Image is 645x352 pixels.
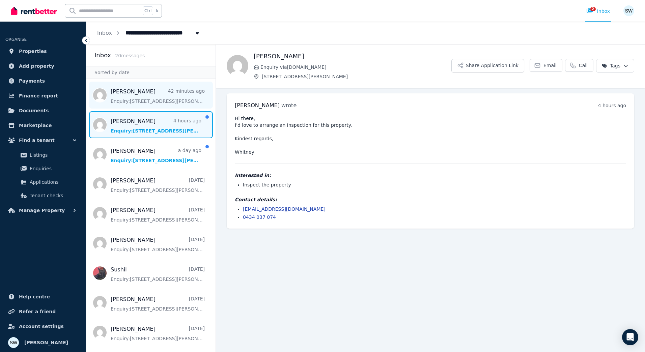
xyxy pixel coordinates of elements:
[8,189,78,202] a: Tenant checks
[8,175,78,189] a: Applications
[260,64,451,70] span: Enquiry via [DOMAIN_NAME]
[5,134,81,147] button: Find a tenant
[602,62,620,69] span: Tags
[235,196,626,203] h4: Contact details:
[596,59,634,72] button: Tags
[5,59,81,73] a: Add property
[111,117,201,134] a: [PERSON_NAME]4 hours agoEnquiry:[STREET_ADDRESS][PERSON_NAME].
[86,22,212,45] nav: Breadcrumb
[586,8,610,14] div: Inbox
[111,88,205,105] a: [PERSON_NAME]42 minutes agoEnquiry:[STREET_ADDRESS][PERSON_NAME].
[24,339,68,347] span: [PERSON_NAME]
[8,148,78,162] a: Listings
[97,30,112,36] a: Inbox
[5,37,27,42] span: ORGANISE
[30,165,75,173] span: Enquiries
[19,121,52,129] span: Marketplace
[30,192,75,200] span: Tenant checks
[579,62,588,69] span: Call
[156,8,158,13] span: k
[5,290,81,303] a: Help centre
[5,204,81,217] button: Manage Property
[8,162,78,175] a: Enquiries
[243,214,276,220] a: 0434 037 074
[115,53,145,58] span: 20 message s
[281,102,297,109] span: wrote
[543,62,557,69] span: Email
[622,329,638,345] div: Open Intercom Messenger
[623,5,634,16] img: Sam Watson
[8,337,19,348] img: Sam Watson
[5,74,81,88] a: Payments
[5,104,81,117] a: Documents
[243,181,626,188] li: Inspect the property
[30,178,75,186] span: Applications
[235,102,280,109] span: [PERSON_NAME]
[19,136,55,144] span: Find a tenant
[5,119,81,132] a: Marketplace
[590,7,596,11] span: 2
[243,206,326,212] a: [EMAIL_ADDRESS][DOMAIN_NAME]
[565,59,593,72] a: Call
[143,6,153,15] span: Ctrl
[19,47,47,55] span: Properties
[86,66,216,79] div: Sorted by date
[254,52,451,61] h1: [PERSON_NAME]
[19,77,45,85] span: Payments
[235,172,626,179] h4: Interested in:
[111,206,205,223] a: [PERSON_NAME][DATE]Enquiry:[STREET_ADDRESS][PERSON_NAME].
[30,151,75,159] span: Listings
[227,55,248,77] img: Whitney Harris
[5,89,81,102] a: Finance report
[111,177,205,194] a: [PERSON_NAME][DATE]Enquiry:[STREET_ADDRESS][PERSON_NAME].
[11,6,57,16] img: RentBetter
[262,73,451,80] span: [STREET_ADDRESS][PERSON_NAME]
[111,147,201,164] a: [PERSON_NAME]a day agoEnquiry:[STREET_ADDRESS][PERSON_NAME].
[19,62,54,70] span: Add property
[235,115,626,155] pre: Hi there, I'd love to arrange an inspection for this property. Kindest regards, Whitney
[19,92,58,100] span: Finance report
[94,51,111,60] h2: Inbox
[19,107,49,115] span: Documents
[19,307,56,316] span: Refer a friend
[111,236,205,253] a: [PERSON_NAME][DATE]Enquiry:[STREET_ADDRESS][PERSON_NAME].
[19,206,65,214] span: Manage Property
[530,59,562,72] a: Email
[111,325,205,342] a: [PERSON_NAME][DATE]Enquiry:[STREET_ADDRESS][PERSON_NAME].
[451,59,524,72] button: Share Application Link
[111,295,205,312] a: [PERSON_NAME][DATE]Enquiry:[STREET_ADDRESS][PERSON_NAME].
[5,45,81,58] a: Properties
[5,320,81,333] a: Account settings
[19,293,50,301] span: Help centre
[111,266,205,283] a: Sushil[DATE]Enquiry:[STREET_ADDRESS][PERSON_NAME].
[598,103,626,108] time: 4 hours ago
[19,322,64,330] span: Account settings
[5,305,81,318] a: Refer a friend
